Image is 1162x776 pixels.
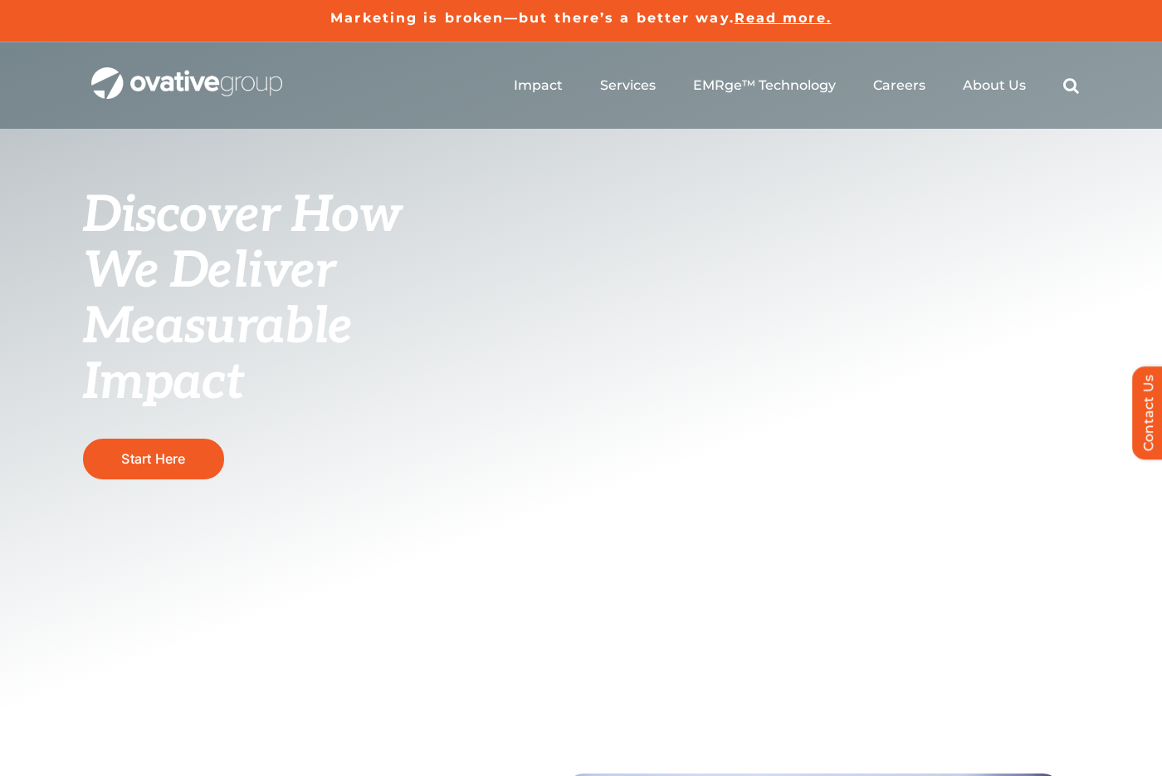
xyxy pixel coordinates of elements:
[735,10,832,26] a: Read more.
[121,450,185,467] span: Start Here
[330,10,735,26] a: Marketing is broken—but there’s a better way.
[514,77,563,94] a: Impact
[600,77,656,94] a: Services
[83,242,352,413] span: We Deliver Measurable Impact
[514,59,1079,112] nav: Menu
[91,66,282,81] a: OG_Full_horizontal_WHT
[693,77,836,94] a: EMRge™ Technology
[873,77,925,94] a: Careers
[1063,77,1079,94] a: Search
[83,439,224,479] a: Start Here
[963,77,1026,94] a: About Us
[83,186,402,246] span: Discover How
